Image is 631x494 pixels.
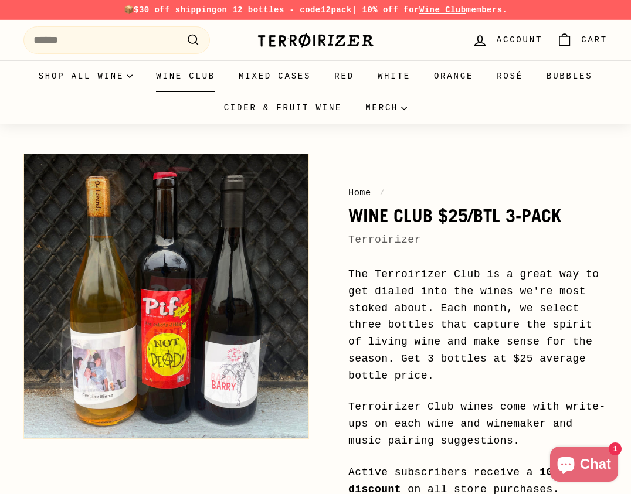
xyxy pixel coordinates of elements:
span: $30 off shipping [134,5,217,15]
a: Terroirizer [348,234,421,246]
strong: 12pack [321,5,352,15]
a: Wine Club [419,5,466,15]
a: Wine Club [144,60,227,92]
a: Cider & Fruit Wine [212,92,354,124]
span: Terroirizer Club wines come with write-ups on each wine and winemaker and music pairing suggestions. [348,401,606,447]
a: Home [348,188,371,198]
p: 📦 on 12 bottles - code | 10% off for members. [23,4,608,16]
h1: Wine Club $25/btl 3-Pack [348,206,608,226]
a: Bubbles [535,60,604,92]
a: Red [323,60,366,92]
a: Rosé [485,60,535,92]
nav: breadcrumbs [348,186,608,200]
p: The Terroirizer Club is a great way to get dialed into the wines we're most stoked about. Each mo... [348,266,608,384]
summary: Merch [354,92,419,124]
span: Account [497,33,542,46]
a: Cart [549,23,615,57]
summary: Shop all wine [27,60,145,92]
inbox-online-store-chat: Shopify online store chat [547,447,622,485]
span: Cart [581,33,608,46]
span: / [376,188,388,198]
a: White [366,60,422,92]
a: Mixed Cases [227,60,323,92]
a: Account [465,23,549,57]
a: Orange [422,60,485,92]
